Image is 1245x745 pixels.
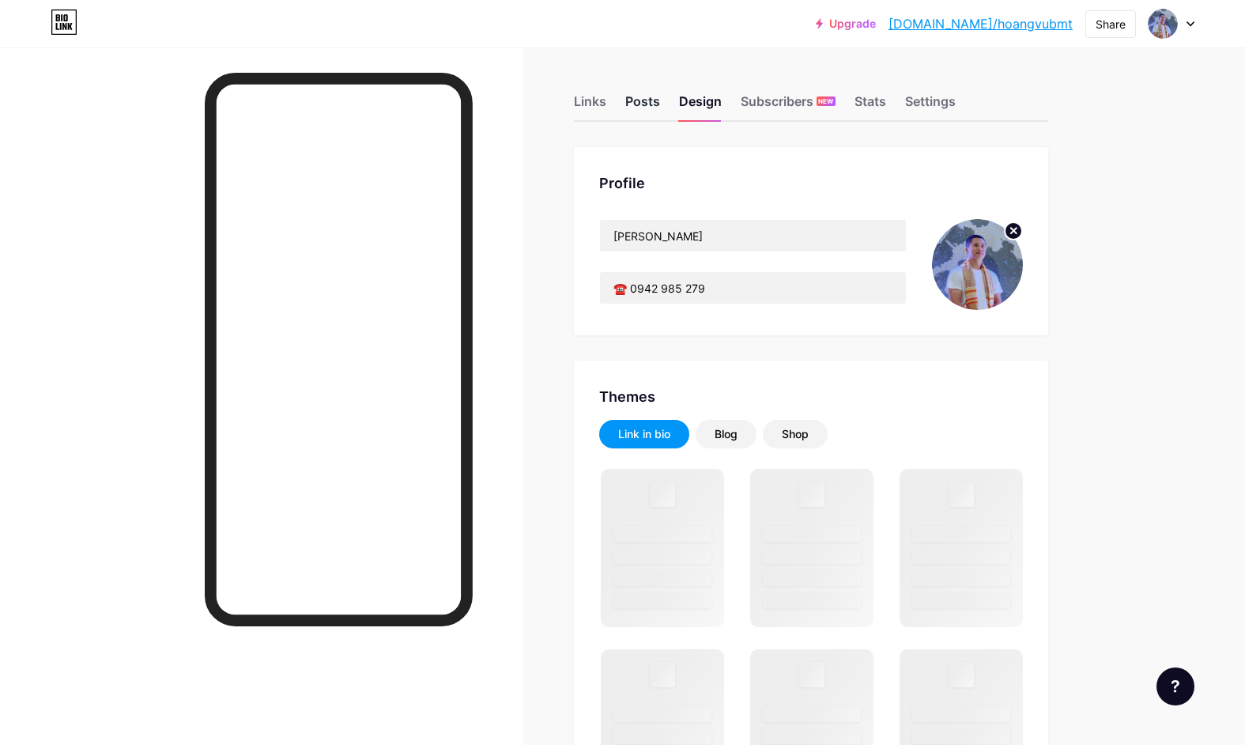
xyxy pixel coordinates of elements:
[782,426,809,442] div: Shop
[1148,9,1178,39] img: Giả Hoàng Vũ
[625,92,660,120] div: Posts
[600,220,906,251] input: Name
[888,14,1073,33] a: [DOMAIN_NAME]/hoangvubmt
[618,426,670,442] div: Link in bio
[855,92,886,120] div: Stats
[599,386,1023,407] div: Themes
[574,92,606,120] div: Links
[818,96,833,106] span: NEW
[1096,16,1126,32] div: Share
[715,426,738,442] div: Blog
[599,172,1023,194] div: Profile
[905,92,956,120] div: Settings
[932,219,1023,310] img: Giả Hoàng Vũ
[741,92,836,120] div: Subscribers
[816,17,876,30] a: Upgrade
[679,92,722,120] div: Design
[600,272,906,304] input: Bio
